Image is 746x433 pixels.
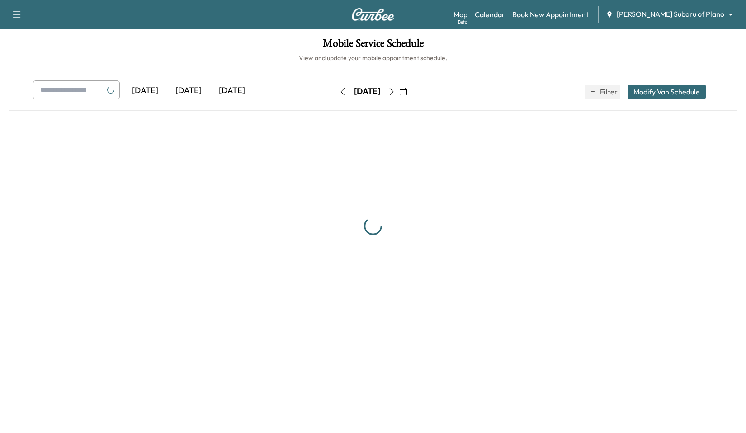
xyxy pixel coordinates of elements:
[9,38,737,53] h1: Mobile Service Schedule
[210,80,254,101] div: [DATE]
[617,9,724,19] span: [PERSON_NAME] Subaru of Plano
[628,85,706,99] button: Modify Van Schedule
[123,80,167,101] div: [DATE]
[167,80,210,101] div: [DATE]
[453,9,467,20] a: MapBeta
[9,53,737,62] h6: View and update your mobile appointment schedule.
[512,9,589,20] a: Book New Appointment
[600,86,616,97] span: Filter
[458,19,467,25] div: Beta
[351,8,395,21] img: Curbee Logo
[354,86,380,97] div: [DATE]
[585,85,620,99] button: Filter
[475,9,505,20] a: Calendar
